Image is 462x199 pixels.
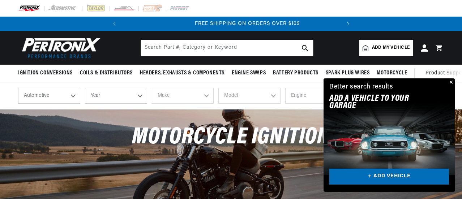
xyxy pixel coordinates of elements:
span: Battery Products [273,69,318,77]
button: Translation missing: en.sections.announcements.next_announcement [341,17,355,31]
select: Model [218,88,281,104]
button: Close [446,78,455,87]
h2: Add A VEHICLE to your garage [329,95,431,110]
button: Translation missing: en.sections.announcements.previous_announcement [107,17,121,31]
summary: Engine Swaps [228,65,269,82]
span: Spark Plug Wires [326,69,370,77]
span: Motorcycle Ignition [132,126,330,149]
a: + ADD VEHICLE [329,169,449,185]
button: search button [297,40,313,56]
span: Ignition Conversions [18,69,73,77]
select: Ride Type [18,88,80,104]
span: Motorcycle [377,69,407,77]
input: Search Part #, Category or Keyword [141,40,313,56]
summary: Coils & Distributors [76,65,136,82]
div: 2 of 2 [138,20,357,28]
summary: Headers, Exhausts & Components [136,65,228,82]
div: Announcement [138,20,357,28]
summary: Motorcycle [373,65,411,82]
summary: Spark Plug Wires [322,65,373,82]
div: Better search results [329,82,393,92]
summary: Battery Products [269,65,322,82]
img: Pertronix [18,35,101,60]
select: Engine [285,88,347,104]
span: Engine Swaps [232,69,266,77]
span: Add my vehicle [372,44,410,51]
span: Coils & Distributors [80,69,133,77]
span: FREE SHIPPING ON ORDERS OVER $109 [195,21,300,26]
summary: Ignition Conversions [18,65,76,82]
select: Year [85,88,147,104]
a: Add my vehicle [359,40,413,56]
span: Headers, Exhausts & Components [140,69,224,77]
select: Make [152,88,214,104]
